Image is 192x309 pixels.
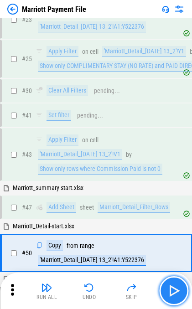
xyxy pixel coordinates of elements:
[126,151,132,158] div: by
[47,240,63,251] div: Copy
[98,202,170,213] div: Marriott_Detail_Filter_Rows
[174,4,185,15] img: Settings menu
[22,151,32,158] span: # 43
[32,280,62,302] button: Run All
[22,55,32,62] span: # 25
[80,242,94,249] div: range
[22,249,32,257] span: # 50
[80,204,94,211] div: sheet
[102,46,186,57] div: 'Marriott_Detail_[DATE] 13_2'!Y1
[22,204,32,211] span: # 47
[42,282,52,293] img: Run All
[67,242,78,249] div: from
[38,21,146,32] div: 'Marriott_Detail_[DATE] 13_2'!A1:Y522376
[13,184,83,191] span: Marriott_summary-start.xlsx
[83,294,96,300] div: Undo
[166,283,181,298] img: Main button
[84,282,95,293] img: Undo
[75,280,104,302] button: Undo
[38,164,162,175] div: Show only rows where Commission Paid is not 0
[22,112,32,119] span: # 41
[22,87,32,94] span: # 30
[22,5,86,14] div: Marriott Payment File
[94,88,120,94] div: pending...
[126,294,137,300] div: Skip
[77,112,103,119] div: pending...
[117,280,146,302] button: Skip
[47,85,88,96] div: Clear All Filters
[126,282,137,293] img: Skip
[22,16,32,23] span: # 23
[36,294,57,300] div: Run All
[47,110,71,121] div: Set filter
[47,46,78,57] div: Apply Filter
[162,5,169,13] img: Support
[13,222,74,230] span: Marriott_Detail-start.xlsx
[47,202,76,213] div: Add Sheet
[38,255,146,266] div: 'Marriott_Detail_[DATE] 13_2'!A1:Y522376
[82,48,99,55] div: on cell
[82,137,99,144] div: on cell
[7,4,18,15] img: Back
[38,149,122,160] div: 'Marriott_Detail_[DATE] 13_2'!V1
[47,134,78,145] div: Apply Filter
